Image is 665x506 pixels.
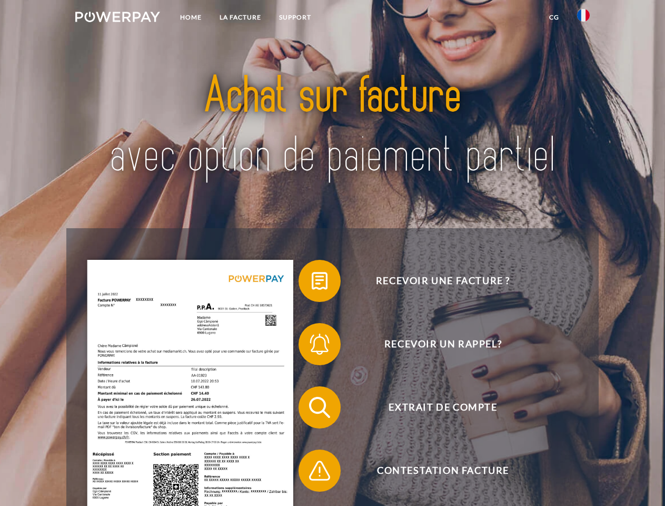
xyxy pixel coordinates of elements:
[75,12,160,22] img: logo-powerpay-white.svg
[211,8,270,27] a: LA FACTURE
[299,323,572,365] button: Recevoir un rappel?
[306,458,333,484] img: qb_warning.svg
[314,386,572,429] span: Extrait de compte
[314,450,572,492] span: Contestation Facture
[299,450,572,492] button: Contestation Facture
[299,386,572,429] button: Extrait de compte
[306,268,333,294] img: qb_bill.svg
[314,260,572,302] span: Recevoir une facture ?
[577,9,590,22] img: fr
[171,8,211,27] a: Home
[306,331,333,357] img: qb_bell.svg
[101,51,564,202] img: title-powerpay_fr.svg
[299,260,572,302] button: Recevoir une facture ?
[314,323,572,365] span: Recevoir un rappel?
[270,8,320,27] a: Support
[540,8,568,27] a: CG
[306,394,333,421] img: qb_search.svg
